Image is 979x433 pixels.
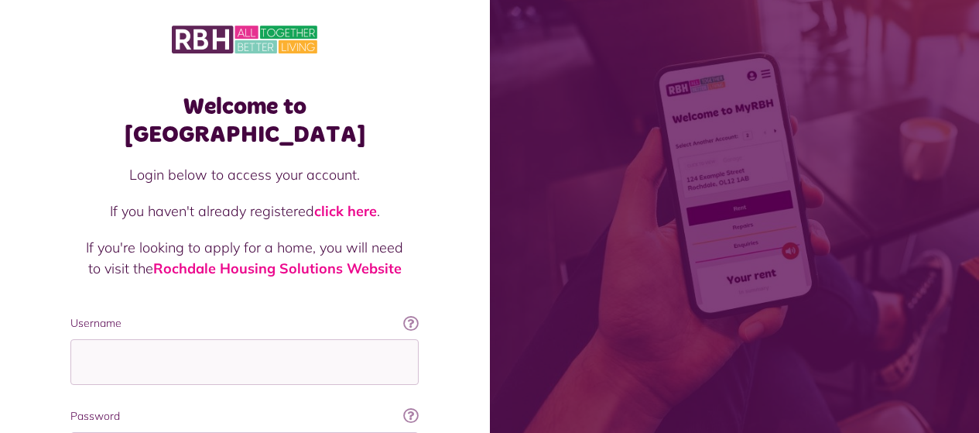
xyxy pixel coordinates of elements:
[70,315,419,332] label: Username
[70,408,419,424] label: Password
[86,201,403,222] p: If you haven't already registered .
[314,202,377,220] a: click here
[172,23,317,56] img: MyRBH
[153,259,402,277] a: Rochdale Housing Solutions Website
[86,237,403,279] p: If you're looking to apply for a home, you will need to visit the
[86,164,403,185] p: Login below to access your account.
[70,93,419,149] h1: Welcome to [GEOGRAPHIC_DATA]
